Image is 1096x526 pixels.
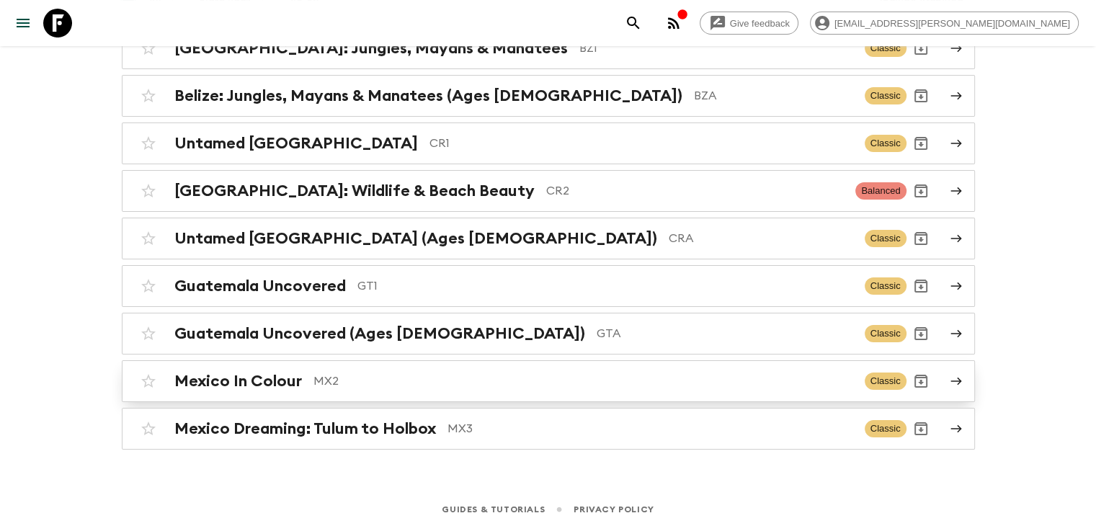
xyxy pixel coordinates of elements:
a: Give feedback [700,12,798,35]
p: CRA [669,230,853,247]
p: BZ1 [579,40,853,57]
div: [EMAIL_ADDRESS][PERSON_NAME][DOMAIN_NAME] [810,12,1079,35]
a: Guatemala Uncovered (Ages [DEMOGRAPHIC_DATA])GTAClassicArchive [122,313,975,355]
button: Archive [906,414,935,443]
button: menu [9,9,37,37]
h2: Guatemala Uncovered [174,277,346,295]
h2: Belize: Jungles, Mayans & Manatees (Ages [DEMOGRAPHIC_DATA]) [174,86,682,105]
a: Untamed [GEOGRAPHIC_DATA] (Ages [DEMOGRAPHIC_DATA])CRAClassicArchive [122,218,975,259]
a: [GEOGRAPHIC_DATA]: Jungles, Mayans & ManateesBZ1ClassicArchive [122,27,975,69]
p: GT1 [357,277,853,295]
a: Untamed [GEOGRAPHIC_DATA]CR1ClassicArchive [122,122,975,164]
span: Classic [865,230,906,247]
span: Classic [865,135,906,152]
h2: [GEOGRAPHIC_DATA]: Wildlife & Beach Beauty [174,182,535,200]
button: Archive [906,177,935,205]
a: Privacy Policy [574,502,654,517]
span: Classic [865,277,906,295]
p: CR2 [546,182,845,200]
a: Belize: Jungles, Mayans & Manatees (Ages [DEMOGRAPHIC_DATA])BZAClassicArchive [122,75,975,117]
h2: [GEOGRAPHIC_DATA]: Jungles, Mayans & Manatees [174,39,568,58]
span: Give feedback [722,18,798,29]
h2: Guatemala Uncovered (Ages [DEMOGRAPHIC_DATA]) [174,324,585,343]
span: [EMAIL_ADDRESS][PERSON_NAME][DOMAIN_NAME] [827,18,1078,29]
button: Archive [906,367,935,396]
span: Balanced [855,182,906,200]
a: Guides & Tutorials [442,502,545,517]
button: Archive [906,81,935,110]
h2: Mexico Dreaming: Tulum to Holbox [174,419,436,438]
button: Archive [906,224,935,253]
h2: Mexico In Colour [174,372,302,391]
p: MX2 [313,373,853,390]
span: Classic [865,87,906,104]
p: GTA [597,325,853,342]
button: Archive [906,129,935,158]
a: Guatemala UncoveredGT1ClassicArchive [122,265,975,307]
h2: Untamed [GEOGRAPHIC_DATA] [174,134,418,153]
a: Mexico Dreaming: Tulum to HolboxMX3ClassicArchive [122,408,975,450]
p: CR1 [429,135,853,152]
a: Mexico In ColourMX2ClassicArchive [122,360,975,402]
span: Classic [865,420,906,437]
span: Classic [865,40,906,57]
h2: Untamed [GEOGRAPHIC_DATA] (Ages [DEMOGRAPHIC_DATA]) [174,229,657,248]
a: [GEOGRAPHIC_DATA]: Wildlife & Beach BeautyCR2BalancedArchive [122,170,975,212]
span: Classic [865,373,906,390]
button: search adventures [619,9,648,37]
span: Classic [865,325,906,342]
p: BZA [694,87,853,104]
button: Archive [906,272,935,300]
button: Archive [906,34,935,63]
button: Archive [906,319,935,348]
p: MX3 [447,420,853,437]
